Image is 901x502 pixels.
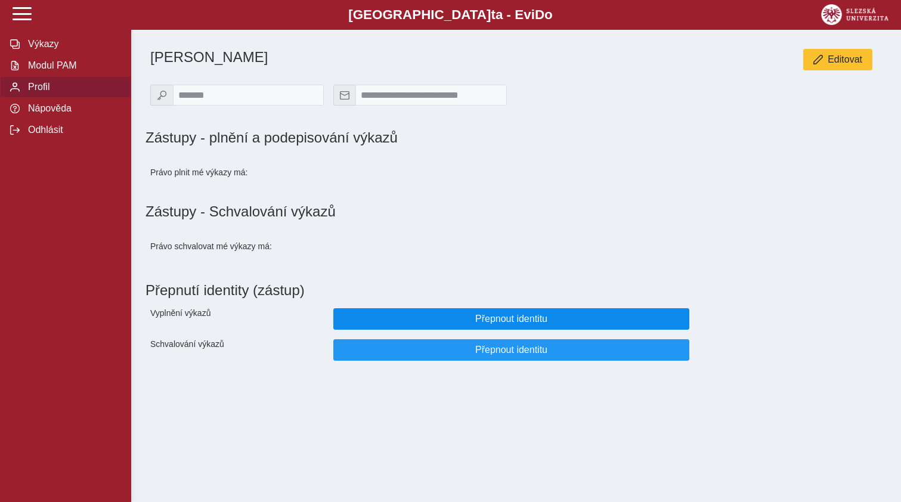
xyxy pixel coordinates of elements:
h1: Zástupy - plnění a podepisování výkazů [145,129,628,146]
h1: Přepnutí identity (zástup) [145,277,877,303]
span: Nápověda [24,103,121,114]
span: D [535,7,544,22]
span: Přepnout identitu [343,345,680,355]
h1: [PERSON_NAME] [150,49,628,66]
span: Profil [24,82,121,92]
span: Modul PAM [24,60,121,71]
div: Právo plnit mé výkazy má: [145,156,329,189]
button: Přepnout identitu [333,339,690,361]
span: t [491,7,495,22]
b: [GEOGRAPHIC_DATA] a - Evi [36,7,865,23]
span: Odhlásit [24,125,121,135]
span: o [544,7,553,22]
span: Editovat [828,54,862,65]
span: Přepnout identitu [343,314,680,324]
h1: Zástupy - Schvalování výkazů [145,203,887,220]
button: Editovat [803,49,872,70]
div: Vyplnění výkazů [145,303,329,334]
button: Přepnout identitu [333,308,690,330]
span: Výkazy [24,39,121,49]
img: logo_web_su.png [821,4,888,25]
div: Právo schvalovat mé výkazy má: [145,230,329,263]
div: Schvalování výkazů [145,334,329,365]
